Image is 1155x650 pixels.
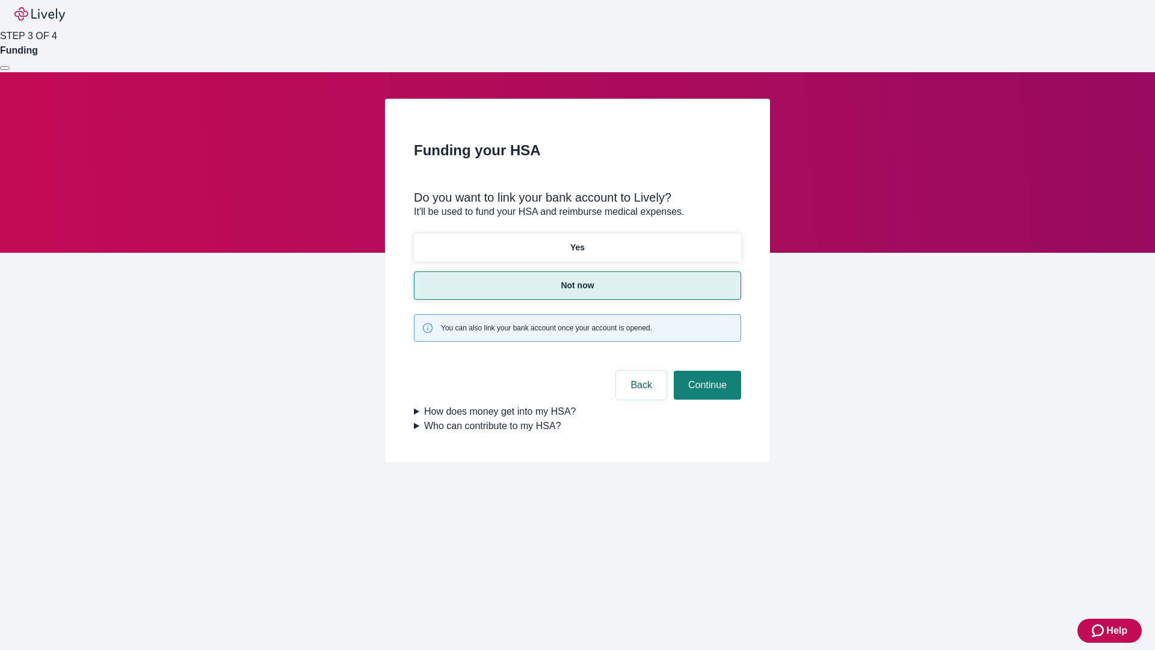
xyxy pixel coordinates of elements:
summary: How does money get into my HSA? [414,404,741,419]
summary: Who can contribute to my HSA? [414,419,741,433]
button: Zendesk support iconHelp [1077,619,1142,643]
span: Help [1106,624,1127,638]
button: Back [616,371,667,400]
button: Continue [674,371,741,400]
div: Do you want to link your bank account to Lively? [414,190,741,205]
img: Lively [14,7,65,22]
p: Not now [561,279,594,292]
h2: Funding your HSA [414,140,741,161]
button: Yes [414,234,741,262]
p: It'll be used to fund your HSA and reimburse medical expenses. [414,205,741,219]
p: Yes [570,241,585,254]
svg: Zendesk support icon [1092,624,1106,638]
button: Not now [414,271,741,300]
span: You can also link your bank account once your account is opened. [441,323,652,333]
